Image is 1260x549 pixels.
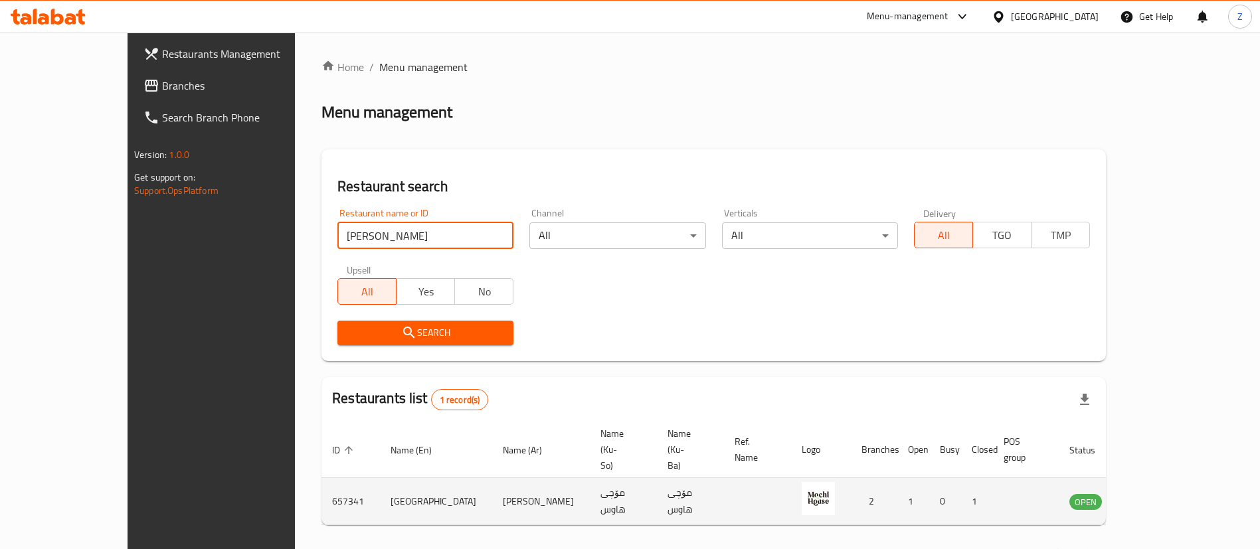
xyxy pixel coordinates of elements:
[657,478,724,525] td: مۆچی هاوس
[735,433,775,465] span: Ref. Name
[1069,384,1101,416] div: Export file
[722,222,898,249] div: All
[134,146,167,163] span: Version:
[851,422,897,478] th: Branches
[802,482,835,515] img: Mochi House
[920,226,968,245] span: All
[321,59,1106,75] nav: breadcrumb
[162,110,327,125] span: Search Branch Phone
[897,478,929,525] td: 1
[923,208,956,218] label: Delivery
[337,278,397,305] button: All
[600,426,641,473] span: Name (Ku-So)
[492,478,590,525] td: [PERSON_NAME]
[162,78,327,94] span: Branches
[529,222,705,249] div: All
[791,422,851,478] th: Logo
[929,478,961,525] td: 0
[337,321,513,345] button: Search
[133,38,338,70] a: Restaurants Management
[332,388,488,410] h2: Restaurants list
[332,442,357,458] span: ID
[337,222,513,249] input: Search for restaurant name or ID..
[867,9,948,25] div: Menu-management
[321,478,380,525] td: 657341
[1031,222,1090,248] button: TMP
[961,422,993,478] th: Closed
[432,394,488,406] span: 1 record(s)
[348,325,503,341] span: Search
[1237,9,1243,24] span: Z
[162,46,327,62] span: Restaurants Management
[369,59,374,75] li: /
[503,442,559,458] span: Name (Ar)
[133,102,338,133] a: Search Branch Phone
[321,59,364,75] a: Home
[1004,433,1043,465] span: POS group
[343,282,391,301] span: All
[1069,442,1113,458] span: Status
[402,282,450,301] span: Yes
[321,102,452,123] h2: Menu management
[391,442,449,458] span: Name (En)
[133,70,338,102] a: Branches
[337,177,1090,196] h2: Restaurant search
[169,146,189,163] span: 1.0.0
[134,169,195,186] span: Get support on:
[396,278,455,305] button: Yes
[914,222,973,248] button: All
[454,278,513,305] button: No
[1069,494,1102,510] div: OPEN
[321,422,1174,525] table: enhanced table
[380,478,492,525] td: [GEOGRAPHIC_DATA]
[897,422,929,478] th: Open
[1037,226,1085,245] span: TMP
[1011,9,1099,24] div: [GEOGRAPHIC_DATA]
[431,389,489,410] div: Total records count
[460,282,508,301] span: No
[972,222,1032,248] button: TGO
[851,478,897,525] td: 2
[978,226,1026,245] span: TGO
[347,265,371,274] label: Upsell
[1069,495,1102,510] span: OPEN
[134,182,219,199] a: Support.OpsPlatform
[961,478,993,525] td: 1
[668,426,708,473] span: Name (Ku-Ba)
[929,422,961,478] th: Busy
[590,478,657,525] td: مۆچی هاوس
[379,59,468,75] span: Menu management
